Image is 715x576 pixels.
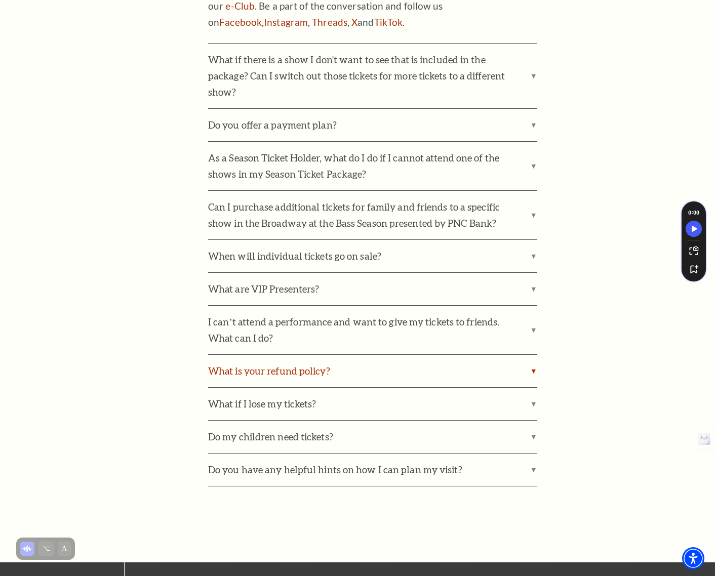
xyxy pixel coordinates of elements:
a: TikTok - open in a new tab [374,16,403,28]
label: Do you have any helpful hints on how I can plan my visit? [208,454,537,486]
label: What if I lose my tickets? [208,388,537,420]
label: As a Season Ticket Holder, what do I do if I cannot attend one of the shows in my Season Ticket P... [208,142,537,190]
label: What is your refund policy? [208,355,537,387]
label: Do my children need tickets? [208,421,537,453]
label: I can’t attend a performance and want to give my tickets to friends. What can I do? [208,306,537,354]
label: What if there is a show I don't want to see that is included in the package? Can I switch out tho... [208,44,537,108]
a: Threads - open in a new tab [312,16,347,28]
label: What are VIP Presenters? [208,273,537,305]
label: Do you offer a payment plan? [208,109,537,141]
a: Facebook - open in a new tab [219,16,262,28]
a: Instagram - open in a new tab [264,16,308,28]
label: When will individual tickets go on sale? [208,240,537,272]
label: Can I purchase additional tickets for family and friends to a specific show in the Broadway at th... [208,191,537,239]
div: Accessibility Menu [682,547,704,569]
a: X - open in a new tab [351,16,357,28]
